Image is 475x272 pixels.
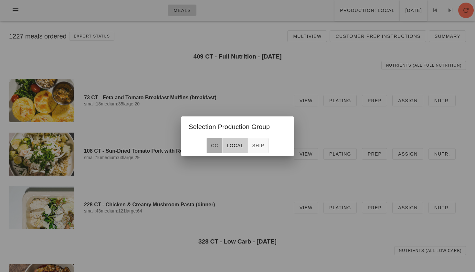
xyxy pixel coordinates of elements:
button: ship [248,138,269,153]
span: local [227,143,244,148]
span: ship [252,143,264,148]
div: Selection Production Group [181,116,294,135]
button: local [223,138,248,153]
span: CC [211,143,218,148]
button: CC [206,138,223,153]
